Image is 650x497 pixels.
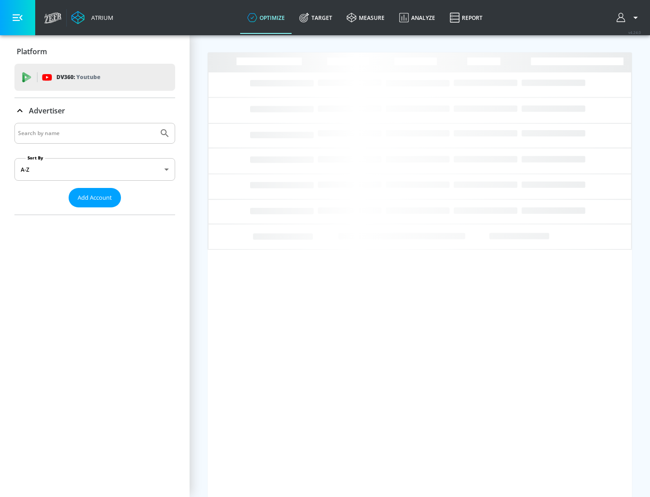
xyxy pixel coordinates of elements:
[76,72,100,82] p: Youtube
[442,1,490,34] a: Report
[240,1,292,34] a: optimize
[29,106,65,116] p: Advertiser
[14,158,175,181] div: A-Z
[628,30,641,35] span: v 4.24.0
[18,127,155,139] input: Search by name
[14,123,175,215] div: Advertiser
[56,72,100,82] p: DV360:
[292,1,339,34] a: Target
[14,39,175,64] div: Platform
[17,47,47,56] p: Platform
[339,1,392,34] a: measure
[88,14,113,22] div: Atrium
[71,11,113,24] a: Atrium
[14,207,175,215] nav: list of Advertiser
[14,98,175,123] div: Advertiser
[392,1,442,34] a: Analyze
[14,64,175,91] div: DV360: Youtube
[78,192,112,203] span: Add Account
[69,188,121,207] button: Add Account
[26,155,45,161] label: Sort By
